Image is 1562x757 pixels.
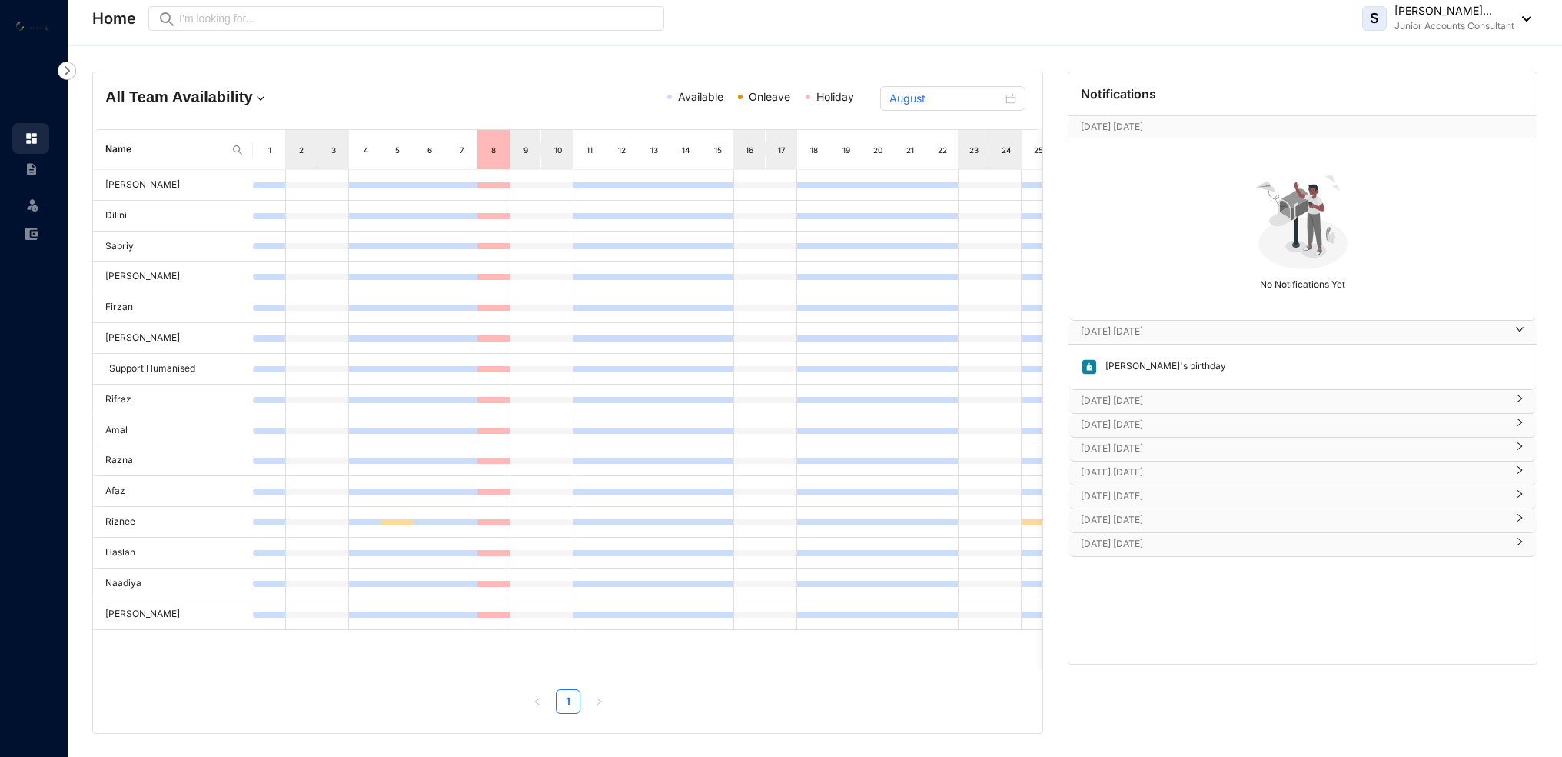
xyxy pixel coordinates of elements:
div: 3 [327,142,340,158]
td: Naadiya [93,569,253,599]
div: [DATE] [DATE] [1068,485,1537,509]
div: 7 [456,142,468,158]
div: 19 [840,142,852,158]
td: Amal [93,415,253,446]
td: [PERSON_NAME] [93,170,253,201]
div: 1 [264,142,276,158]
span: right [1515,331,1524,334]
h4: All Team Availability [105,86,413,108]
td: Rifraz [93,385,253,415]
div: [DATE] [DATE] [1068,321,1537,344]
button: left [525,689,550,714]
li: Previous Page [525,689,550,714]
p: [PERSON_NAME]'s birthday [1098,358,1226,375]
p: [DATE] [DATE] [1081,324,1506,339]
img: leave-unselected.2934df6273408c3f84d9.svg [25,197,40,212]
button: right [587,689,611,714]
li: Next Page [587,689,611,714]
p: [DATE] [DATE] [1081,489,1506,504]
div: [DATE] [DATE] [1068,509,1537,532]
li: 1 [556,689,580,714]
div: [DATE] [DATE] [1068,414,1537,437]
td: [PERSON_NAME] [93,262,253,292]
span: Onleave [749,90,790,103]
td: Riznee [93,507,253,538]
img: birthday.63217d55a54455b51415ef6ca9a78895.svg [1081,358,1098,375]
span: Available [678,90,723,103]
img: contract-unselected.99e2b2107c0a7dd48938.svg [25,162,38,176]
div: 18 [808,142,820,158]
div: 23 [968,142,980,158]
span: Holiday [816,90,854,103]
span: S [1370,12,1379,25]
p: [DATE] [DATE] [1081,512,1506,528]
div: 6 [424,142,436,158]
div: 10 [552,142,564,158]
p: [DATE] [DATE] [1081,119,1494,135]
div: 4 [360,142,372,158]
span: Name [105,142,225,157]
span: right [1515,519,1524,522]
img: no-notification-yet.99f61bb71409b19b567a5111f7a484a1.svg [1250,166,1356,272]
li: Contracts [12,154,49,185]
div: 20 [872,142,884,158]
div: [DATE] [DATE] [1068,438,1537,461]
img: expense-unselected.2edcf0507c847f3e9e96.svg [25,227,38,241]
span: right [1515,448,1524,451]
p: No Notifications Yet [1073,272,1532,292]
td: [PERSON_NAME] [93,323,253,354]
div: 11 [583,142,596,158]
span: right [1515,400,1524,403]
p: [DATE] [DATE] [1081,465,1506,480]
div: 15 [712,142,724,158]
a: 1 [557,690,580,713]
div: 12 [616,142,628,158]
td: Firzan [93,292,253,323]
p: [PERSON_NAME]... [1394,3,1514,18]
p: [DATE] [DATE] [1081,536,1506,552]
div: 16 [743,142,756,158]
p: [DATE] [DATE] [1081,441,1506,456]
div: 25 [1032,142,1045,158]
p: [DATE] [DATE] [1081,417,1506,432]
div: 21 [904,142,916,158]
span: right [1515,543,1524,546]
td: Razna [93,445,253,476]
img: logo [15,20,50,30]
td: _Support Humanised [93,354,253,385]
div: [DATE] [DATE] [1068,462,1537,485]
td: Haslan [93,538,253,569]
div: 14 [680,142,692,158]
td: Afaz [93,476,253,507]
p: Notifications [1081,85,1156,103]
p: Junior Accounts Consultant [1394,18,1514,34]
div: [DATE] [DATE] [1068,390,1537,413]
img: home.c6720e0a13eba0172344.svg [25,132,38,145]
p: [DATE] [DATE] [1081,393,1506,409]
li: Expenses [12,218,49,249]
span: right [594,697,603,706]
div: 22 [936,142,949,158]
div: [DATE] [DATE] [1068,533,1537,556]
td: Dilini [93,201,253,232]
div: 24 [1000,142,1012,158]
span: right [1515,495,1524,499]
span: right [1515,424,1524,427]
span: left [533,697,542,706]
input: Select month [889,90,1002,107]
li: Home [12,123,49,154]
td: [PERSON_NAME] [93,599,253,630]
span: right [1515,472,1524,475]
div: 2 [295,142,307,158]
img: dropdown-black.8e83cc76930a90b1a4fdb6d089b7bf3a.svg [1514,16,1531,22]
td: Sabriy [93,232,253,262]
div: 17 [776,142,788,158]
p: Home [92,8,136,29]
div: 9 [520,142,532,158]
div: [DATE] [DATE][DATE] [1068,116,1537,138]
img: nav-icon-right.af6afadce00d159da59955279c43614e.svg [58,62,76,80]
img: search.8ce656024d3affaeffe32e5b30621cb7.svg [231,144,244,156]
div: 5 [391,142,404,158]
div: 8 [487,142,500,158]
div: 13 [648,142,660,158]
